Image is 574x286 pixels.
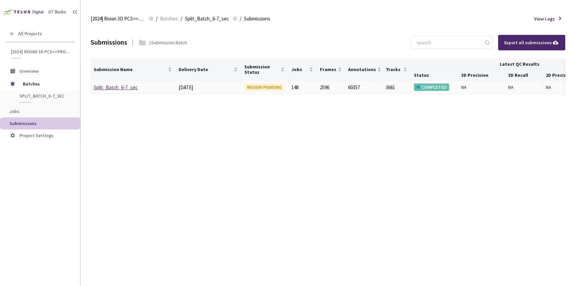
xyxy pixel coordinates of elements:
span: All Projects [18,31,42,37]
li: / [181,15,182,23]
div: 148 [291,83,314,92]
li: / [156,15,157,23]
span: Jobs [9,108,19,114]
div: 3661 [386,83,408,92]
span: Submission Status [244,64,279,75]
span: [2024] Rivian 3D PCS<>Production [91,15,145,23]
th: Frames [317,59,345,81]
div: [DATE] [179,83,239,92]
th: 3D Recall [506,70,543,81]
span: Overview [19,68,39,74]
div: Export all submissions [504,39,559,46]
span: Delivery Date [179,67,232,72]
span: Project Settings [19,132,54,138]
span: Frames [320,67,336,72]
span: Tracks [386,67,402,72]
th: Annotations [345,59,383,81]
th: Tracks [383,59,411,81]
span: Submissions [9,120,37,126]
span: Split_Batch_6-7_sec [185,15,229,23]
div: REVIEW PENDING [244,83,284,91]
th: Submission Status [242,59,289,81]
span: Batches [160,15,178,23]
span: Batches [23,77,69,91]
div: NA [461,83,503,91]
div: 2596 [320,83,342,92]
span: Submissions [244,15,270,23]
th: 3D Precision [459,70,506,81]
div: GT Studio [48,9,66,15]
a: Split_Batch_6-7_sec [94,84,138,91]
th: Submission Name [91,59,176,81]
div: 60357 [348,83,380,92]
input: Search [413,37,484,49]
span: Jobs [291,67,307,72]
div: 1 Submission Batch [149,39,187,46]
th: Status [411,70,458,81]
span: Submission Name [94,67,166,72]
div: NA [508,83,540,91]
span: [2024] Rivian 3D PCS<>Production [11,49,71,55]
th: Jobs [289,59,317,81]
div: COMPLETED [414,83,449,91]
span: View Logs [534,15,555,22]
span: Annotations [348,67,376,72]
li: / [240,15,241,23]
a: Batches [159,15,179,22]
span: Split_Batch_6-7_sec [19,93,69,99]
th: Delivery Date [176,59,242,81]
div: Submissions [91,38,127,47]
